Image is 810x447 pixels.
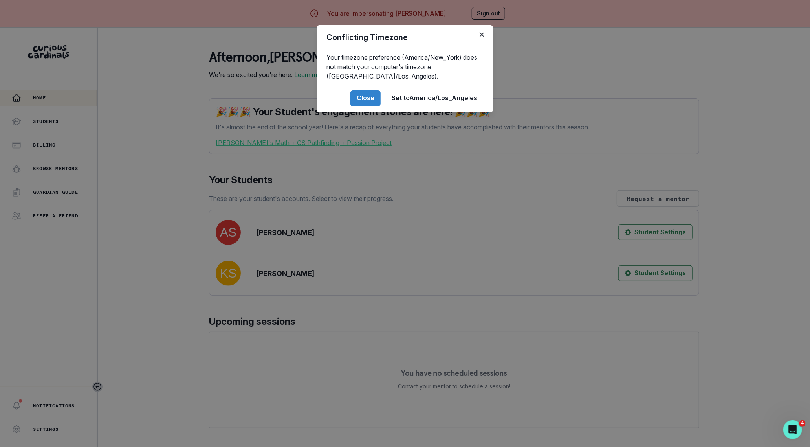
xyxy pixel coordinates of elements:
[317,50,493,84] div: Your timezone preference (America/New_York) does not match your computer's timezone ([GEOGRAPHIC_...
[317,25,493,50] header: Conflicting Timezone
[799,420,806,427] span: 4
[385,90,484,106] button: Set toAmerica/Los_Angeles
[783,420,802,439] iframe: Intercom live chat
[476,28,488,41] button: Close
[350,90,381,106] button: Close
